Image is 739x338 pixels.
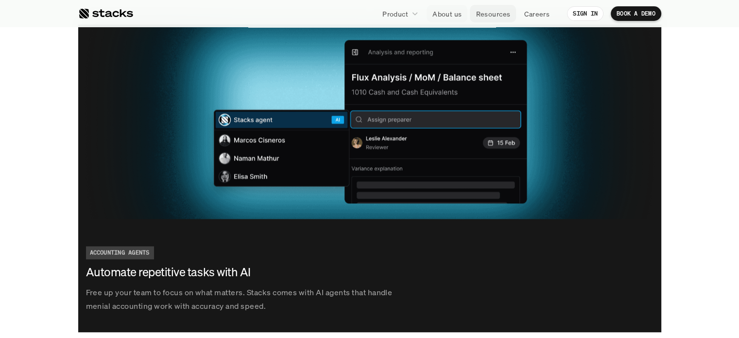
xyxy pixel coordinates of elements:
[524,9,550,19] p: Careers
[573,10,598,17] p: SIGN IN
[86,264,353,280] h3: Automate repetitive tasks with AI
[432,9,462,19] p: About us
[115,225,157,232] a: Privacy Policy
[518,5,555,22] a: Careers
[382,9,408,19] p: Product
[90,249,150,256] h2: ACCOUNTING AGENTS
[470,5,516,22] a: Resources
[567,6,603,21] a: SIGN IN
[611,6,661,21] a: BOOK A DEMO
[78,24,661,333] a: Free up your team to focus on what matters. Stacks comes with AI agents that handle menial accoun...
[617,10,655,17] p: BOOK A DEMO
[427,5,467,22] a: About us
[86,285,402,313] p: Free up your team to focus on what matters. Stacks comes with AI agents that handle menial accoun...
[476,9,510,19] p: Resources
